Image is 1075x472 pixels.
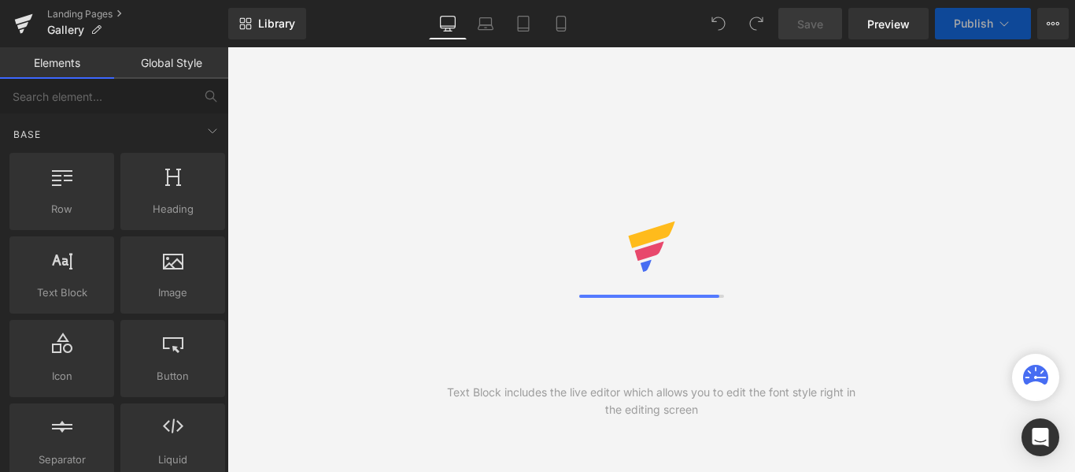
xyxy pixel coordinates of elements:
[114,47,228,79] a: Global Style
[14,284,109,301] span: Text Block
[741,8,772,39] button: Redo
[954,17,993,30] span: Publish
[14,368,109,385] span: Icon
[935,8,1031,39] button: Publish
[1037,8,1069,39] button: More
[125,368,220,385] span: Button
[867,16,910,32] span: Preview
[125,284,220,301] span: Image
[797,16,823,32] span: Save
[258,17,295,31] span: Library
[228,8,306,39] a: New Library
[125,201,220,217] span: Heading
[542,8,580,39] a: Mobile
[504,8,542,39] a: Tablet
[848,8,929,39] a: Preview
[14,201,109,217] span: Row
[1021,418,1059,456] div: Open Intercom Messenger
[703,8,734,39] button: Undo
[429,8,467,39] a: Desktop
[439,384,863,418] div: Text Block includes the live editor which allows you to edit the font style right in the editing ...
[125,452,220,468] span: Liquid
[14,452,109,468] span: Separator
[467,8,504,39] a: Laptop
[47,24,84,36] span: Gallery
[47,8,228,20] a: Landing Pages
[12,127,42,142] span: Base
